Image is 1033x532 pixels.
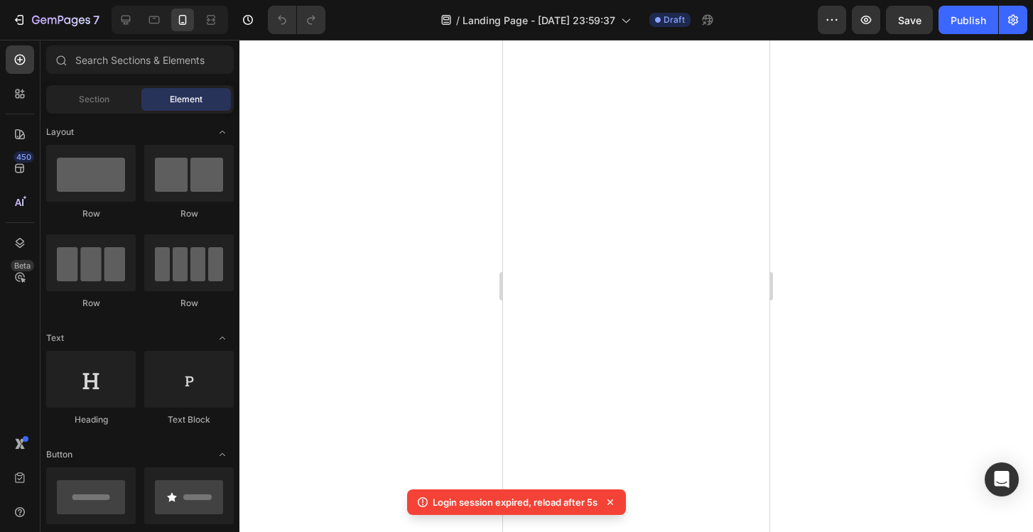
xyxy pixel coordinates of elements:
span: Text [46,332,64,344]
p: Login session expired, reload after 5s [433,495,597,509]
p: 7 [93,11,99,28]
span: Toggle open [211,121,234,143]
button: Publish [939,6,998,34]
span: Toggle open [211,327,234,349]
div: Text Block [144,413,234,426]
iframe: Design area [503,40,769,532]
div: Undo/Redo [268,6,325,34]
div: Row [46,207,136,220]
span: Save [898,14,921,26]
div: Row [144,297,234,310]
div: Row [46,297,136,310]
span: Button [46,448,72,461]
button: Save [886,6,933,34]
span: Toggle open [211,443,234,466]
span: / [456,13,460,28]
span: Element [170,93,202,106]
span: Section [79,93,109,106]
input: Search Sections & Elements [46,45,234,74]
div: Beta [11,260,34,271]
div: Heading [46,413,136,426]
span: Landing Page - [DATE] 23:59:37 [463,13,615,28]
div: Row [144,207,234,220]
div: Publish [951,13,986,28]
span: Draft [664,13,685,26]
button: 7 [6,6,106,34]
div: 450 [13,151,34,163]
span: Layout [46,126,74,139]
div: Open Intercom Messenger [985,462,1019,496]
